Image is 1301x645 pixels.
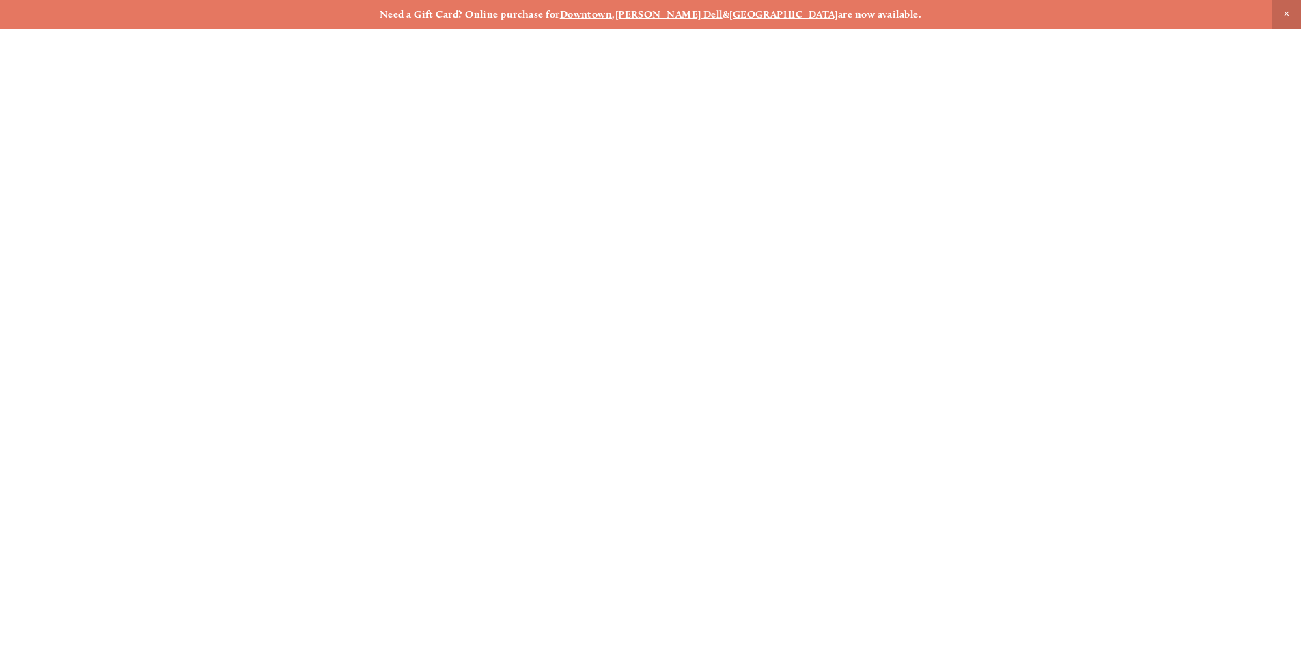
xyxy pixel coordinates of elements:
[380,8,560,20] strong: Need a Gift Card? Online purchase for
[612,8,615,20] strong: ,
[838,8,921,20] strong: are now available.
[723,8,729,20] strong: &
[615,8,723,20] a: [PERSON_NAME] Dell
[729,8,838,20] a: [GEOGRAPHIC_DATA]
[560,8,613,20] a: Downtown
